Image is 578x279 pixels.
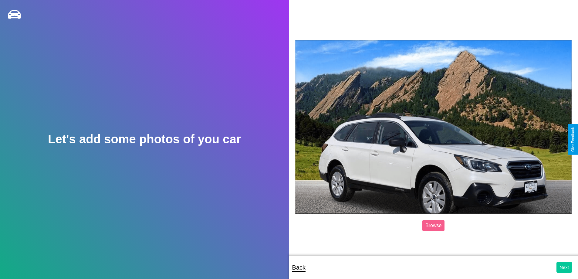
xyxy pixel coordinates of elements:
h2: Let's add some photos of you car [48,132,241,146]
img: posted [295,40,572,214]
button: Next [556,262,572,273]
div: Give Feedback [571,127,575,152]
p: Back [292,262,306,273]
label: Browse [422,220,444,231]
